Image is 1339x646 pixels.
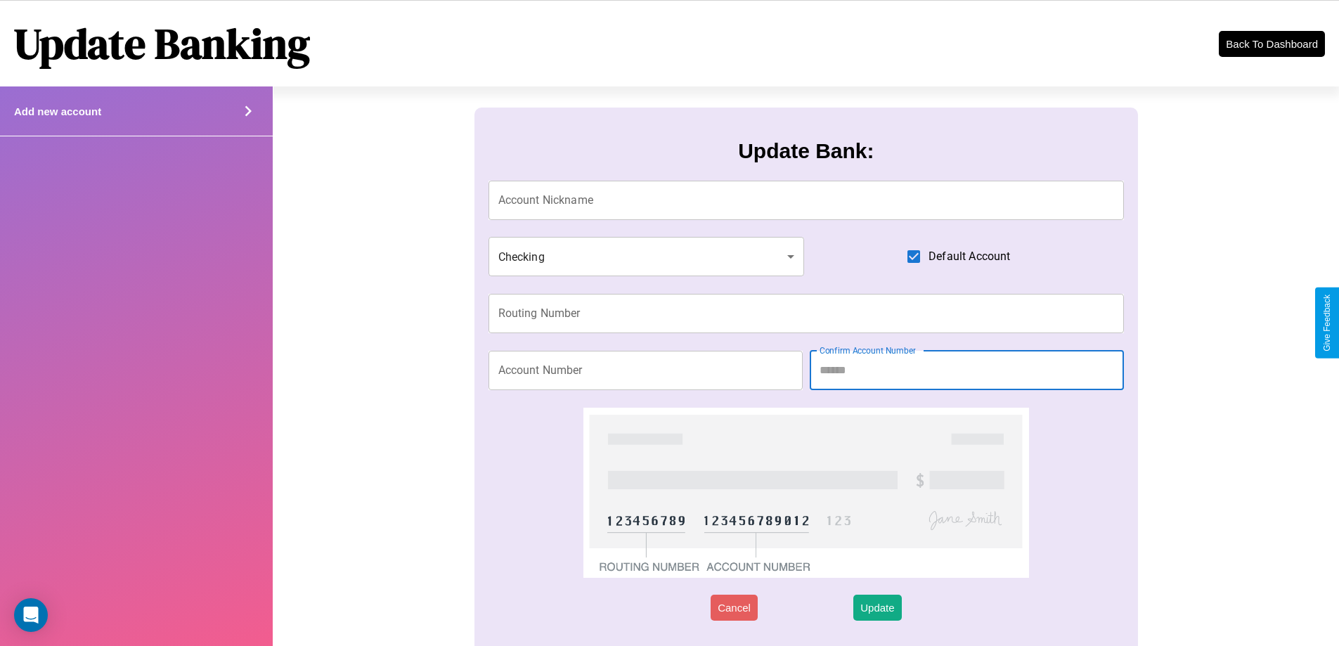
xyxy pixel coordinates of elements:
[14,15,310,72] h1: Update Banking
[853,595,901,621] button: Update
[1219,31,1325,57] button: Back To Dashboard
[14,105,101,117] h4: Add new account
[820,344,916,356] label: Confirm Account Number
[489,237,805,276] div: Checking
[929,248,1010,265] span: Default Account
[738,139,874,163] h3: Update Bank:
[1322,295,1332,351] div: Give Feedback
[583,408,1028,578] img: check
[14,598,48,632] div: Open Intercom Messenger
[711,595,758,621] button: Cancel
